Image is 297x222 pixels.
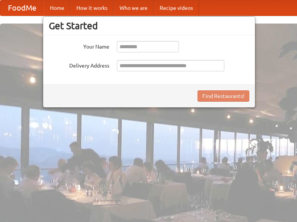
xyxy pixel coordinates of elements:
[70,0,114,16] a: How it works
[197,90,249,102] button: Find Restaurants!
[0,0,44,16] a: FoodMe
[44,0,70,16] a: Home
[49,60,109,69] label: Delivery Address
[154,0,199,16] a: Recipe videos
[49,20,249,31] h3: Get Started
[114,0,154,16] a: Who we are
[49,41,109,50] label: Your Name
